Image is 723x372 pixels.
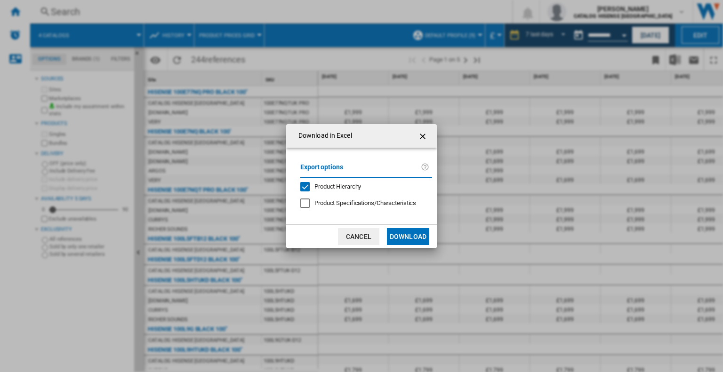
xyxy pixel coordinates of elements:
[314,183,361,190] span: Product Hierarchy
[314,199,416,207] div: Only applies to Category View
[300,162,421,179] label: Export options
[300,182,425,191] md-checkbox: Product Hierarchy
[414,127,433,145] button: getI18NText('BUTTONS.CLOSE_DIALOG')
[387,228,429,245] button: Download
[294,131,352,141] h4: Download in Excel
[418,131,429,142] ng-md-icon: getI18NText('BUTTONS.CLOSE_DIALOG')
[314,199,416,206] span: Product Specifications/Characteristics
[338,228,379,245] button: Cancel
